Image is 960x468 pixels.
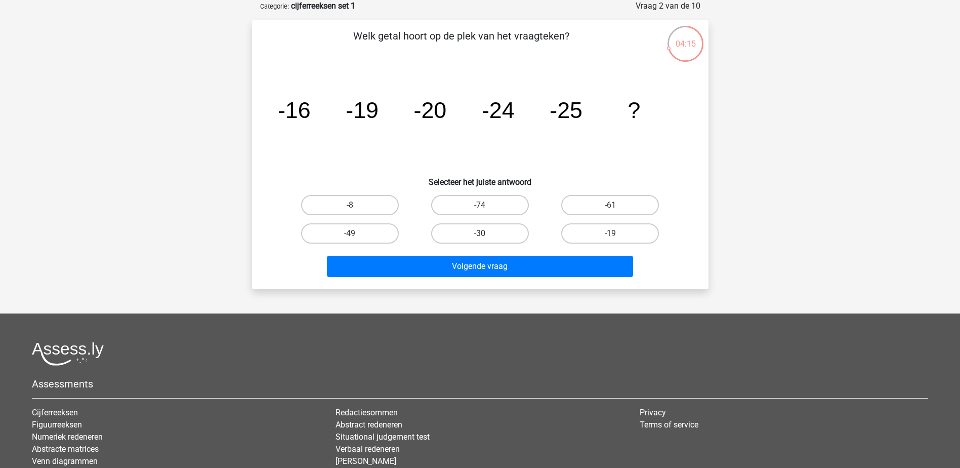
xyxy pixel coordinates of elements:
[640,420,698,430] a: Terms of service
[291,1,355,11] strong: cijferreeksen set 1
[268,169,692,187] h6: Selecteer het juiste antwoord
[431,223,529,244] label: -30
[431,195,529,215] label: -74
[301,195,399,215] label: -8
[32,420,82,430] a: Figuurreeksen
[346,97,379,123] tspan: -19
[336,420,402,430] a: Abstract redeneren
[336,444,400,454] a: Verbaal redeneren
[640,408,666,417] a: Privacy
[336,456,396,466] a: [PERSON_NAME]
[481,97,514,123] tspan: -24
[666,25,704,50] div: 04:15
[561,223,659,244] label: -19
[336,432,430,442] a: Situational judgement test
[550,97,582,123] tspan: -25
[413,97,446,123] tspan: -20
[32,456,98,466] a: Venn diagrammen
[32,378,928,390] h5: Assessments
[32,432,103,442] a: Numeriek redeneren
[336,408,398,417] a: Redactiesommen
[561,195,659,215] label: -61
[268,28,654,59] p: Welk getal hoort op de plek van het vraagteken?
[301,223,399,244] label: -49
[32,408,78,417] a: Cijferreeksen
[260,3,289,10] small: Categorie:
[32,342,104,366] img: Assessly logo
[327,256,633,277] button: Volgende vraag
[277,97,310,123] tspan: -16
[32,444,99,454] a: Abstracte matrices
[628,97,640,123] tspan: ?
